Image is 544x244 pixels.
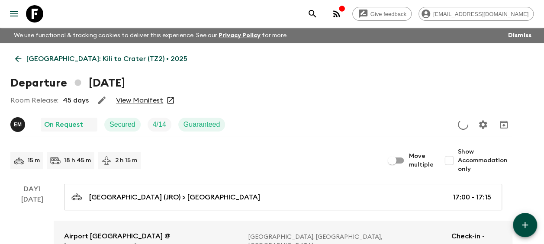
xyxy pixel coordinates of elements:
[10,95,58,106] p: Room Release:
[10,184,54,194] p: Day 1
[304,5,321,22] button: search adventures
[453,192,491,202] p: 17:00 - 17:15
[10,28,291,43] p: We use functional & tracking cookies to deliver this experience. See our for more.
[116,96,163,105] a: View Manifest
[153,119,166,130] p: 4 / 14
[109,119,135,130] p: Secured
[409,152,434,169] span: Move multiple
[428,11,533,17] span: [EMAIL_ADDRESS][DOMAIN_NAME]
[10,50,192,67] a: [GEOGRAPHIC_DATA]: Kili to Crater (TZ2) • 2025
[219,32,261,39] a: Privacy Policy
[13,121,22,128] p: E M
[495,116,512,133] button: Archive (Completed, Cancelled or Unsynced Departures only)
[64,156,91,165] p: 18 h 45 m
[115,156,137,165] p: 2 h 15 m
[44,119,83,130] p: On Request
[10,117,27,132] button: EM
[352,7,412,21] a: Give feedback
[63,95,89,106] p: 45 days
[64,184,502,210] a: [GEOGRAPHIC_DATA] (JRO) > [GEOGRAPHIC_DATA]17:00 - 17:15
[454,116,472,133] button: Update Price, Early Bird Discount and Costs
[183,119,220,130] p: Guaranteed
[89,192,260,202] p: [GEOGRAPHIC_DATA] (JRO) > [GEOGRAPHIC_DATA]
[10,74,125,92] h1: Departure [DATE]
[458,148,512,173] span: Show Accommodation only
[5,5,23,22] button: menu
[10,120,27,127] span: Emanuel Munisi
[26,54,187,64] p: [GEOGRAPHIC_DATA]: Kili to Crater (TZ2) • 2025
[148,118,171,132] div: Trip Fill
[104,118,141,132] div: Secured
[366,11,411,17] span: Give feedback
[474,116,492,133] button: Settings
[418,7,534,21] div: [EMAIL_ADDRESS][DOMAIN_NAME]
[28,156,40,165] p: 15 m
[506,29,534,42] button: Dismiss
